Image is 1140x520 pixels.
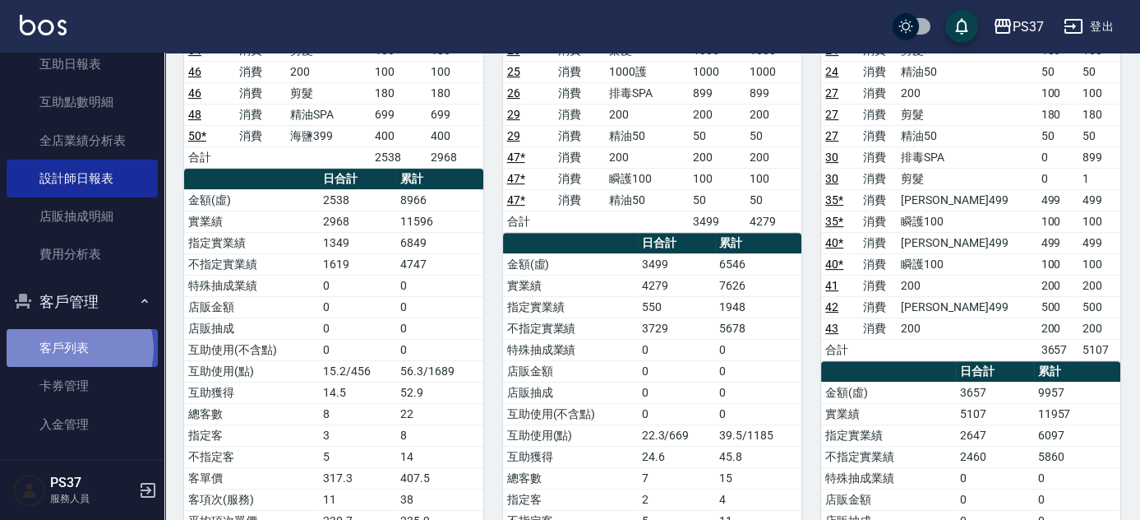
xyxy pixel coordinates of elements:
td: 2968 [427,146,482,168]
td: 消費 [554,61,605,82]
td: 0 [396,339,482,360]
td: 200 [745,146,801,168]
td: 200 [689,104,745,125]
td: 金額(虛) [503,253,638,275]
td: 總客數 [503,467,638,489]
td: 2 [638,489,715,510]
td: 消費 [859,189,897,211]
td: 消費 [859,211,897,232]
td: 實業績 [503,275,638,296]
td: 瞬護100 [605,168,690,189]
td: 0 [319,339,396,360]
td: 不指定實業績 [821,446,956,467]
td: 400 [427,125,482,146]
td: 金額(虛) [184,189,319,211]
td: 200 [1036,275,1078,296]
td: 4279 [745,211,801,232]
td: 互助使用(不含點) [184,339,319,360]
td: 消費 [859,104,897,125]
td: 100 [1078,82,1120,104]
td: [PERSON_NAME]499 [897,189,1036,211]
td: 100 [689,168,745,189]
a: 30 [825,172,838,185]
td: 0 [715,382,801,403]
td: 100 [1036,211,1078,232]
td: 2647 [956,425,1033,446]
td: [PERSON_NAME]499 [897,296,1036,318]
h5: PS37 [50,475,134,491]
td: 消費 [235,82,286,104]
td: 1000 [689,61,745,82]
td: 0 [715,360,801,382]
td: 排毒SPA [897,146,1036,168]
td: 38 [396,489,482,510]
td: 100 [1036,82,1078,104]
td: 499 [1078,232,1120,253]
td: 消費 [859,318,897,339]
td: 0 [319,318,396,339]
td: 消費 [554,104,605,125]
td: 0 [956,489,1033,510]
td: 0 [1036,168,1078,189]
a: 34 [188,44,201,57]
td: 店販金額 [503,360,638,382]
td: 407.5 [396,467,482,489]
td: 8966 [396,189,482,211]
td: 200 [689,146,745,168]
td: 總客數 [184,403,319,425]
td: 200 [897,275,1036,296]
td: 排毒SPA [605,82,690,104]
td: 200 [1036,318,1078,339]
td: 0 [1036,146,1078,168]
td: 特殊抽成業績 [821,467,956,489]
td: 指定實業績 [821,425,956,446]
button: 登出 [1057,12,1120,42]
td: 0 [396,275,482,296]
td: 精油50 [897,125,1036,146]
td: 精油50 [605,189,690,211]
td: 11957 [1034,403,1120,425]
td: 剪髮 [897,104,1036,125]
td: 0 [1034,467,1120,489]
td: 7 [638,467,715,489]
td: 4279 [638,275,715,296]
td: 合計 [184,146,235,168]
td: 3 [319,425,396,446]
td: 0 [715,339,801,360]
th: 日合計 [319,169,396,190]
td: 精油SPA [286,104,371,125]
td: 金額(虛) [821,382,956,403]
td: 5 [319,446,396,467]
td: 3499 [638,253,715,275]
td: 客項次(服務) [184,489,319,510]
td: 50 [1036,61,1078,82]
td: 0 [638,403,715,425]
td: 實業績 [184,211,319,232]
td: 6849 [396,232,482,253]
td: 200 [605,146,690,168]
td: 店販抽成 [184,318,319,339]
td: 5107 [956,403,1033,425]
th: 累計 [715,233,801,254]
td: 180 [371,82,427,104]
a: 入金管理 [7,406,158,443]
td: 6546 [715,253,801,275]
a: 設計師日報表 [7,160,158,197]
td: 互助獲得 [184,382,319,403]
td: 50 [1036,125,1078,146]
td: 1000護 [605,61,690,82]
td: 2538 [319,189,396,211]
td: 瞬護100 [897,253,1036,275]
td: 合計 [821,339,859,360]
td: 14 [396,446,482,467]
td: 消費 [235,61,286,82]
td: 6097 [1034,425,1120,446]
td: [PERSON_NAME]499 [897,232,1036,253]
td: 3729 [638,318,715,339]
a: 24 [825,44,838,57]
td: 50 [689,189,745,211]
img: Logo [20,15,67,35]
td: 互助使用(點) [184,360,319,382]
td: 海鹽399 [286,125,371,146]
td: 0 [396,296,482,318]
